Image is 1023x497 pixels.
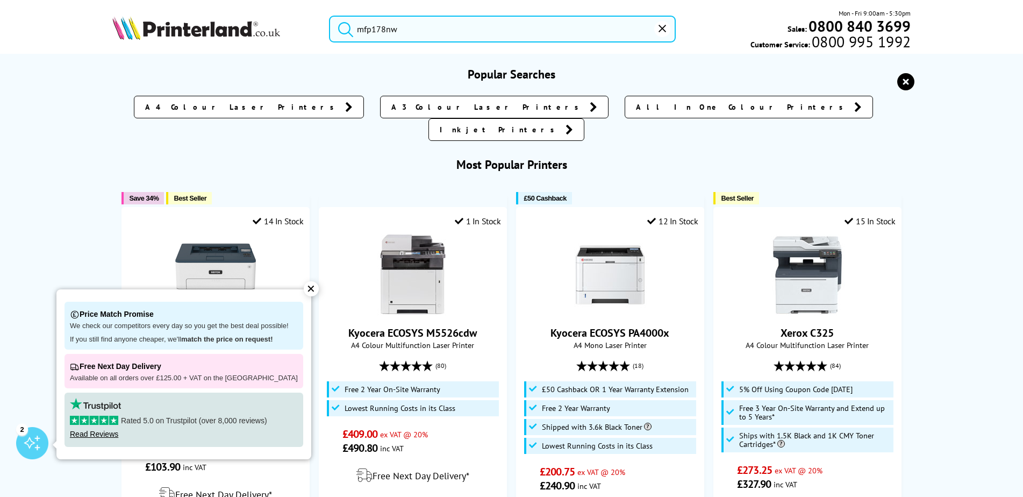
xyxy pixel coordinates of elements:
[577,481,601,491] span: inc VAT
[373,307,453,317] a: Kyocera ECOSYS M5526cdw
[713,192,759,204] button: Best Seller
[112,16,316,42] a: Printerland Logo
[112,157,911,172] h3: Most Popular Printers
[304,281,319,296] div: ✕
[845,216,895,226] div: 15 In Stock
[524,194,566,202] span: £50 Cashback
[542,404,610,413] span: Free 2 Year Warranty
[570,235,650,315] img: Kyocera ECOSYS PA4000x
[739,431,891,449] span: Ships with 1.5K Black and 1K CMY Toner Cartridges*
[516,192,571,204] button: £50 Cashback
[342,427,377,441] span: £409.00
[145,460,180,474] span: £103.90
[373,235,453,315] img: Kyocera ECOSYS M5526cdw
[70,430,118,438] a: Read Reviews
[647,216,698,226] div: 12 In Stock
[788,24,807,34] span: Sales:
[181,335,273,343] strong: match the price on request!
[542,423,652,431] span: Shipped with 3.6k Black Toner
[455,216,501,226] div: 1 In Stock
[542,442,653,450] span: Lowest Running Costs in its Class
[550,326,669,340] a: Kyocera ECOSYS PA4000x
[345,404,455,413] span: Lowest Running Costs in its Class
[183,462,206,472] span: inc VAT
[775,465,822,475] span: ex VAT @ 20%
[739,404,891,421] span: Free 3 Year On-Site Warranty and Extend up to 5 Years*
[70,335,298,344] p: If you still find anyone cheaper, we'll
[522,340,698,350] span: A4 Mono Laser Printer
[380,96,609,118] a: A3 Colour Laser Printers
[112,67,911,82] h3: Popular Searches
[767,235,848,315] img: Xerox C325
[342,441,377,455] span: £490.80
[325,460,500,491] div: modal_delivery
[540,479,575,493] span: £240.90
[737,463,772,477] span: £273.25
[70,374,298,383] p: Available on all orders over £125.00 + VAT on the [GEOGRAPHIC_DATA]
[145,102,340,112] span: A4 Colour Laser Printers
[70,322,298,331] p: We check our competitors every day so you get the best deal possible!
[166,192,212,204] button: Best Seller
[175,235,256,315] img: Xerox B230
[781,326,834,340] a: Xerox C325
[121,192,164,204] button: Save 34%
[325,340,500,350] span: A4 Colour Multifunction Laser Printer
[16,423,28,435] div: 2
[174,194,206,202] span: Best Seller
[435,356,446,376] span: (80)
[70,398,121,410] img: trustpilot rating
[625,96,873,118] a: All In One Colour Printers
[329,16,676,42] input: Search product or brand
[774,479,797,489] span: inc VAT
[719,340,895,350] span: A4 Colour Multifunction Laser Printer
[750,37,911,49] span: Customer Service:
[807,21,911,31] a: 0800 840 3699
[570,307,650,317] a: Kyocera ECOSYS PA4000x
[633,356,643,376] span: (18)
[112,16,280,40] img: Printerland Logo
[70,307,298,322] p: Price Match Promise
[70,359,298,374] p: Free Next Day Delivery
[440,124,560,135] span: Inkjet Printers
[391,102,584,112] span: A3 Colour Laser Printers
[577,467,625,477] span: ex VAT @ 20%
[739,385,853,394] span: 5% Off Using Coupon Code [DATE]
[380,429,428,439] span: ex VAT @ 20%
[636,102,849,112] span: All In One Colour Printers
[70,416,118,425] img: stars-5.svg
[428,118,584,141] a: Inkjet Printers
[737,477,771,491] span: £327.90
[134,96,364,118] a: A4 Colour Laser Printers
[830,356,841,376] span: (84)
[70,416,298,425] p: Rated 5.0 on Trustpilot (over 8,000 reviews)
[380,443,404,453] span: inc VAT
[809,16,911,36] b: 0800 840 3699
[767,307,848,317] a: Xerox C325
[721,194,754,202] span: Best Seller
[839,8,911,18] span: Mon - Fri 9:00am - 5:30pm
[345,385,440,394] span: Free 2 Year On-Site Warranty
[542,385,689,394] span: £50 Cashback OR 1 Year Warranty Extension
[348,326,477,340] a: Kyocera ECOSYS M5526cdw
[253,216,303,226] div: 14 In Stock
[129,194,159,202] span: Save 34%
[540,465,575,479] span: £200.75
[810,37,911,47] span: 0800 995 1992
